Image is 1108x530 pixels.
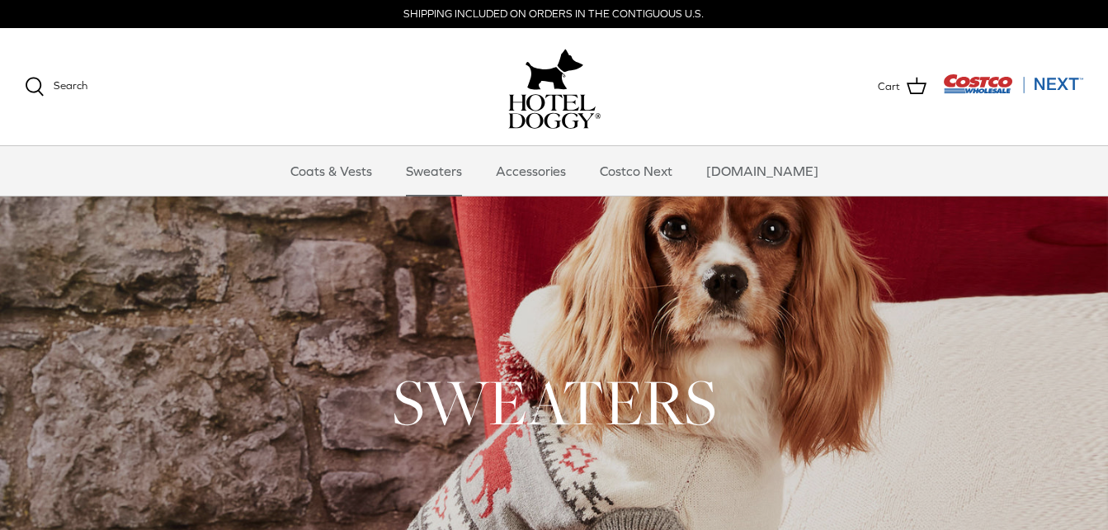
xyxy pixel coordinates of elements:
[54,79,87,92] span: Search
[25,362,1083,442] h1: SWEATERS
[943,73,1083,94] img: Costco Next
[878,78,900,96] span: Cart
[943,84,1083,97] a: Visit Costco Next
[508,94,601,129] img: hoteldoggycom
[508,45,601,129] a: hoteldoggy.com hoteldoggycom
[585,146,687,196] a: Costco Next
[481,146,581,196] a: Accessories
[878,76,926,97] a: Cart
[276,146,387,196] a: Coats & Vests
[25,77,87,97] a: Search
[526,45,583,94] img: hoteldoggy.com
[391,146,477,196] a: Sweaters
[691,146,833,196] a: [DOMAIN_NAME]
